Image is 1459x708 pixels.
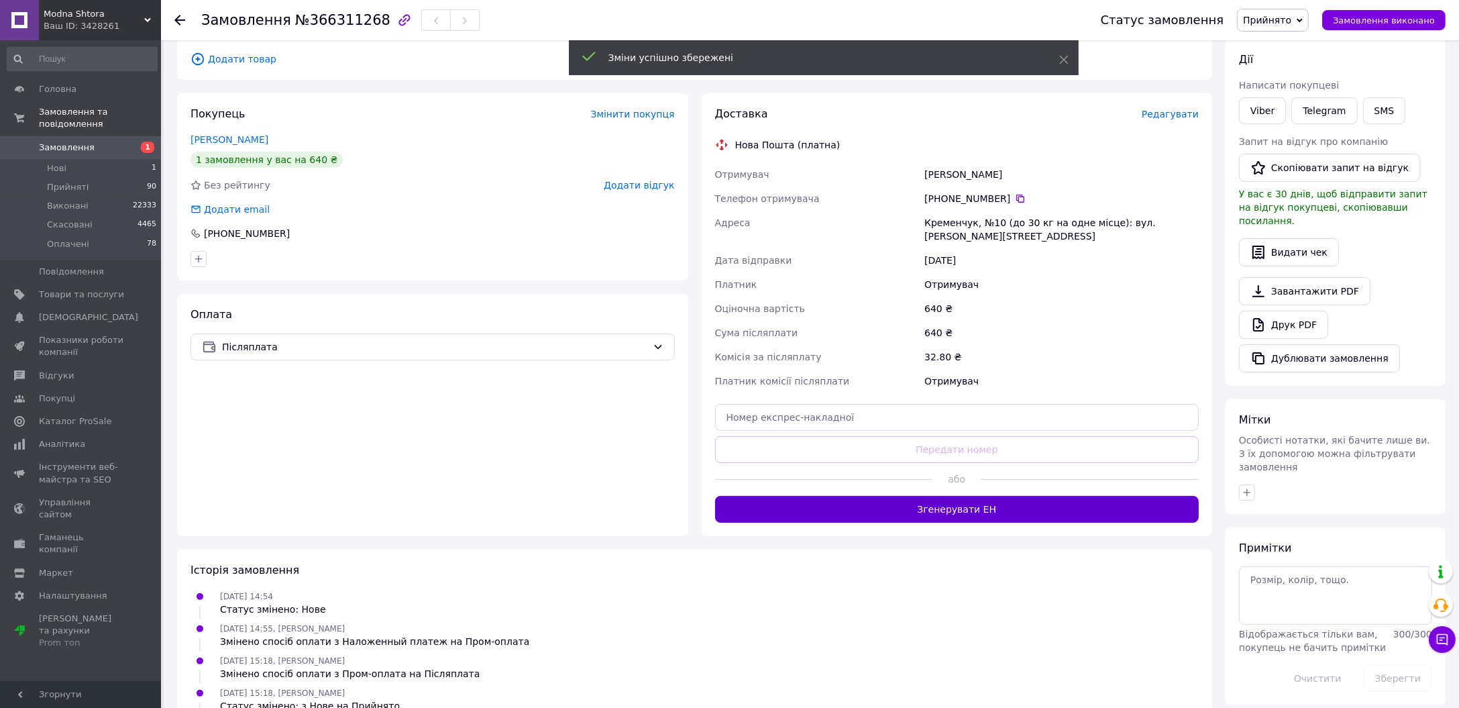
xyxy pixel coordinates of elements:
[39,142,95,154] span: Замовлення
[39,311,138,323] span: [DEMOGRAPHIC_DATA]
[1322,10,1446,30] button: Замовлення виконано
[47,238,89,250] span: Оплачені
[922,297,1201,321] div: 640 ₴
[715,352,822,362] span: Комісія за післяплату
[922,321,1201,345] div: 640 ₴
[1239,629,1386,653] span: Відображається тільки вам, покупець не бачить примітки
[1363,97,1406,124] button: SMS
[39,266,104,278] span: Повідомлення
[47,162,66,174] span: Нові
[715,217,751,228] span: Адреса
[44,8,144,20] span: Modna Shtora
[191,308,232,321] span: Оплата
[220,656,345,666] span: [DATE] 15:18, [PERSON_NAME]
[191,107,246,120] span: Покупець
[715,496,1199,523] button: Згенерувати ЕН
[39,289,124,301] span: Товари та послуги
[604,180,674,191] span: Додати відгук
[191,564,299,576] span: Історія замовлення
[47,200,89,212] span: Виконані
[922,211,1201,248] div: Кременчук, №10 (до 30 кг на одне місце): вул. [PERSON_NAME][STREET_ADDRESS]
[222,340,647,354] span: Післяплата
[715,376,850,387] span: Платник комісії післяплати
[39,637,124,649] div: Prom топ
[47,181,89,193] span: Прийняті
[1333,15,1435,26] span: Замовлення виконано
[39,83,76,95] span: Головна
[147,181,156,193] span: 90
[44,20,161,32] div: Ваш ID: 3428261
[715,193,820,204] span: Телефон отримувача
[1239,80,1339,91] span: Написати покупцеві
[1239,53,1253,66] span: Дії
[932,472,981,486] span: або
[220,624,345,634] span: [DATE] 14:55, [PERSON_NAME]
[1239,238,1339,266] button: Видати чек
[1101,13,1224,27] div: Статус замовлення
[715,169,769,180] span: Отримувач
[608,51,1026,64] div: Зміни успішно збережені
[39,461,124,485] span: Інструменти веб-майстра та SEO
[922,162,1201,187] div: [PERSON_NAME]
[220,635,529,648] div: Змінено спосіб оплати з Наложенный платеж на Пром-оплата
[1243,15,1291,26] span: Прийнято
[922,248,1201,272] div: [DATE]
[715,255,792,266] span: Дата відправки
[1239,435,1430,472] span: Особисті нотатки, які бачите лише ви. З їх допомогою можна фільтрувати замовлення
[1239,542,1291,554] span: Примітки
[1239,154,1420,182] button: Скопіювати запит на відгук
[1142,109,1199,119] span: Редагувати
[922,272,1201,297] div: Отримувач
[39,415,111,427] span: Каталог ProSale
[1429,626,1456,653] button: Чат з покупцем
[1393,629,1432,640] span: 300 / 300
[39,497,124,521] span: Управління сайтом
[191,134,268,145] a: [PERSON_NAME]
[39,393,75,405] span: Покупці
[39,613,124,650] span: [PERSON_NAME] та рахунки
[295,12,390,28] span: №366311268
[715,107,768,120] span: Доставка
[174,13,185,27] div: Повернутися назад
[39,106,161,130] span: Замовлення та повідомлення
[191,52,1199,66] span: Додати товар
[201,12,291,28] span: Замовлення
[39,334,124,358] span: Показники роботи компанії
[1239,311,1328,339] a: Друк PDF
[220,667,480,680] div: Змінено спосіб оплати з Пром-оплата на Післяплата
[220,603,326,616] div: Статус змінено: Нове
[922,369,1201,393] div: Отримувач
[715,404,1199,431] input: Номер експрес-накладної
[39,438,85,450] span: Аналітика
[715,303,805,314] span: Оціночна вартість
[39,567,73,579] span: Маркет
[147,238,156,250] span: 78
[1239,97,1286,124] a: Viber
[7,47,158,71] input: Пошук
[1239,189,1427,226] span: У вас є 30 днів, щоб відправити запит на відгук покупцеві, скопіювавши посилання.
[189,203,271,216] div: Додати email
[1239,277,1370,305] a: Завантажити PDF
[220,592,273,601] span: [DATE] 14:54
[715,279,757,290] span: Платник
[39,370,74,382] span: Відгуки
[924,192,1199,205] div: [PHONE_NUMBER]
[1239,344,1400,372] button: Дублювати замовлення
[141,142,154,153] span: 1
[732,138,844,152] div: Нова Пошта (платна)
[39,590,107,602] span: Налаштування
[220,689,345,698] span: [DATE] 15:18, [PERSON_NAME]
[204,180,270,191] span: Без рейтингу
[133,200,156,212] span: 22333
[1239,136,1388,147] span: Запит на відгук про компанію
[1291,97,1357,124] a: Telegram
[922,345,1201,369] div: 32.80 ₴
[39,532,124,556] span: Гаманець компанії
[203,203,271,216] div: Додати email
[591,109,675,119] span: Змінити покупця
[715,327,798,338] span: Сума післяплати
[138,219,156,231] span: 4465
[191,152,343,168] div: 1 замовлення у вас на 640 ₴
[152,162,156,174] span: 1
[1239,413,1271,426] span: Мітки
